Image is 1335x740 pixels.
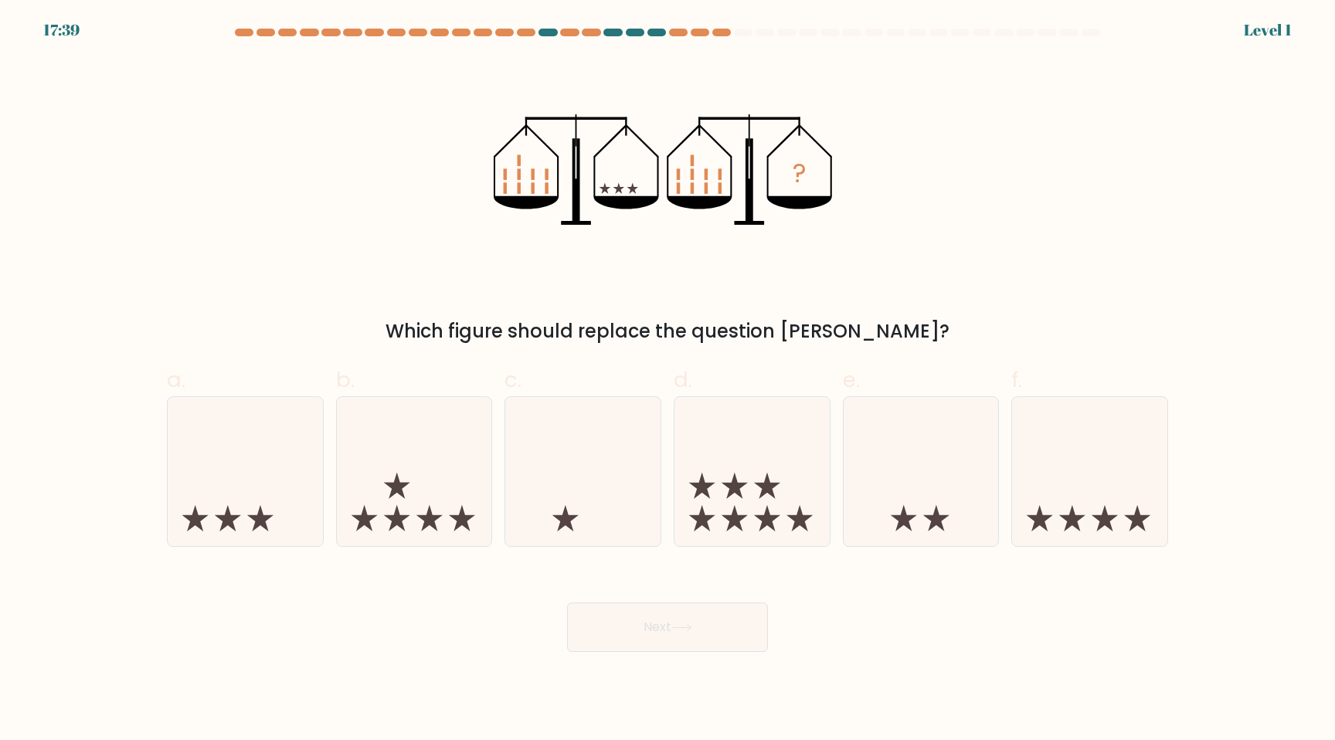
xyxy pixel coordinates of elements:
[567,603,768,652] button: Next
[1244,19,1292,42] div: Level 1
[336,365,355,395] span: b.
[176,317,1159,345] div: Which figure should replace the question [PERSON_NAME]?
[674,365,692,395] span: d.
[167,365,185,395] span: a.
[1011,365,1022,395] span: f.
[504,365,521,395] span: c.
[843,365,860,395] span: e.
[43,19,80,42] div: 17:39
[793,156,807,192] tspan: ?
